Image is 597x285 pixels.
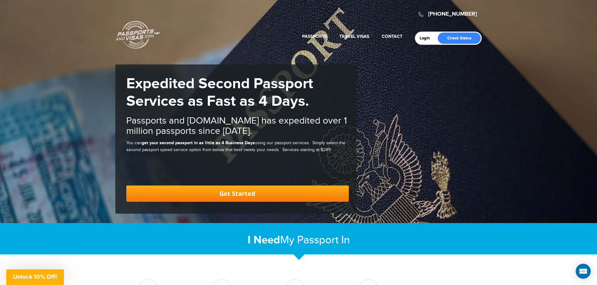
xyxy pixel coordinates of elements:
[248,233,280,247] strong: I Need
[126,140,349,154] p: You can using our passport services. Simply select the second passport speed service option from ...
[6,269,64,285] div: Unlock 10% Off!
[382,34,402,39] a: Contact
[302,34,327,39] a: Passports
[142,140,255,145] strong: get your second passport in as little as 4 Business Days
[339,34,369,39] a: Travel Visas
[420,36,434,41] a: Login
[428,11,477,18] a: [PHONE_NUMBER]
[126,116,349,136] h2: Passports and [DOMAIN_NAME] has expedited over 1 million passports since [DATE].
[576,264,591,279] div: Open Intercom Messenger
[126,170,349,176] iframe: Customer reviews powered by Trustpilot
[297,234,350,247] span: Passport In
[13,273,57,280] span: Unlock 10% Off!
[126,75,313,110] strong: Expedited Second Passport Services as Fast as 4 Days.
[126,186,349,202] a: Get Started
[438,33,481,44] a: Check Status
[115,233,482,247] h2: My
[116,21,160,49] a: Passports & [DOMAIN_NAME]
